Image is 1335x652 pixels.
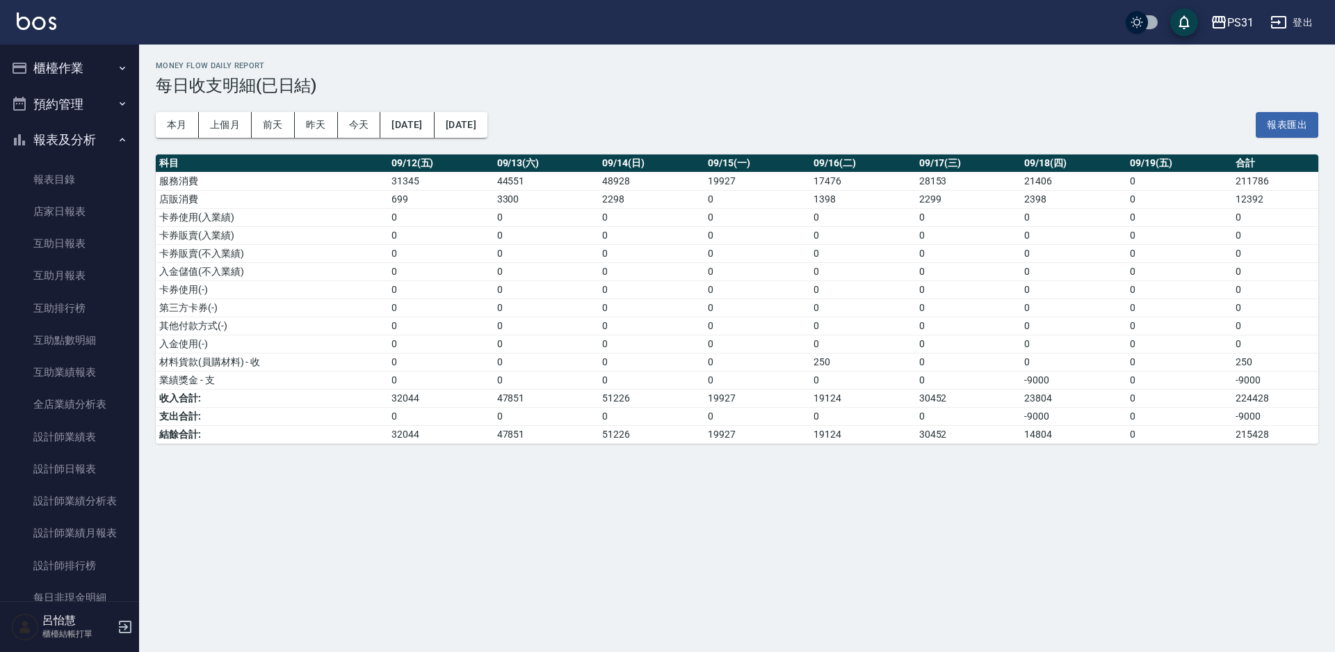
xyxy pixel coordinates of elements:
[1232,172,1318,190] td: 211786
[916,407,1021,425] td: 0
[494,154,599,173] th: 09/13(六)
[916,335,1021,353] td: 0
[1232,407,1318,425] td: -9000
[199,112,252,138] button: 上個月
[494,190,599,208] td: 3300
[388,299,494,317] td: 0
[494,389,599,407] td: 47851
[916,172,1021,190] td: 28153
[810,262,916,280] td: 0
[810,208,916,226] td: 0
[156,226,388,244] td: 卡券販賣(入業績)
[916,190,1021,208] td: 2299
[1232,389,1318,407] td: 224428
[704,244,810,262] td: 0
[916,208,1021,226] td: 0
[599,389,704,407] td: 51226
[704,280,810,299] td: 0
[704,407,810,425] td: 0
[42,614,113,628] h5: 呂怡慧
[599,244,704,262] td: 0
[156,262,388,280] td: 入金儲值(不入業績)
[1021,190,1126,208] td: 2398
[916,371,1021,389] td: 0
[388,335,494,353] td: 0
[1021,154,1126,173] th: 09/18(四)
[916,389,1021,407] td: 30452
[388,226,494,244] td: 0
[1021,172,1126,190] td: 21406
[1126,389,1232,407] td: 0
[599,317,704,335] td: 0
[435,112,487,138] button: [DATE]
[6,196,133,228] a: 店家日報表
[704,389,810,407] td: 19927
[388,407,494,425] td: 0
[156,112,199,138] button: 本月
[6,164,133,196] a: 報表目錄
[388,172,494,190] td: 31345
[11,613,39,641] img: Person
[916,425,1021,443] td: 30452
[1126,262,1232,280] td: 0
[1126,335,1232,353] td: 0
[1232,190,1318,208] td: 12392
[1021,226,1126,244] td: 0
[1126,190,1232,208] td: 0
[1021,371,1126,389] td: -9000
[388,280,494,299] td: 0
[1126,154,1232,173] th: 09/19(五)
[704,154,810,173] th: 09/15(一)
[916,353,1021,371] td: 0
[810,389,916,407] td: 19124
[916,154,1021,173] th: 09/17(三)
[810,335,916,353] td: 0
[156,317,388,335] td: 其他付款方式(-)
[1126,407,1232,425] td: 0
[156,407,388,425] td: 支出合計:
[704,317,810,335] td: 0
[1232,299,1318,317] td: 0
[1021,299,1126,317] td: 0
[1126,353,1232,371] td: 0
[599,299,704,317] td: 0
[599,407,704,425] td: 0
[494,317,599,335] td: 0
[1021,407,1126,425] td: -9000
[810,280,916,299] td: 0
[156,208,388,226] td: 卡券使用(入業績)
[704,190,810,208] td: 0
[1256,112,1318,138] button: 報表匯出
[810,226,916,244] td: 0
[156,61,1318,70] h2: Money Flow Daily Report
[1021,425,1126,443] td: 14804
[494,208,599,226] td: 0
[1126,280,1232,299] td: 0
[1126,226,1232,244] td: 0
[6,260,133,292] a: 互助月報表
[494,172,599,190] td: 44551
[494,262,599,280] td: 0
[494,280,599,299] td: 0
[599,280,704,299] td: 0
[388,317,494,335] td: 0
[6,324,133,356] a: 互助點數明細
[1021,389,1126,407] td: 23804
[1126,244,1232,262] td: 0
[156,76,1318,95] h3: 每日收支明細(已日結)
[1126,317,1232,335] td: 0
[810,371,916,389] td: 0
[810,407,916,425] td: 0
[1232,244,1318,262] td: 0
[1126,299,1232,317] td: 0
[916,262,1021,280] td: 0
[916,299,1021,317] td: 0
[156,172,388,190] td: 服務消費
[810,190,916,208] td: 1398
[494,335,599,353] td: 0
[388,371,494,389] td: 0
[599,262,704,280] td: 0
[1265,10,1318,35] button: 登出
[380,112,434,138] button: [DATE]
[1126,208,1232,226] td: 0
